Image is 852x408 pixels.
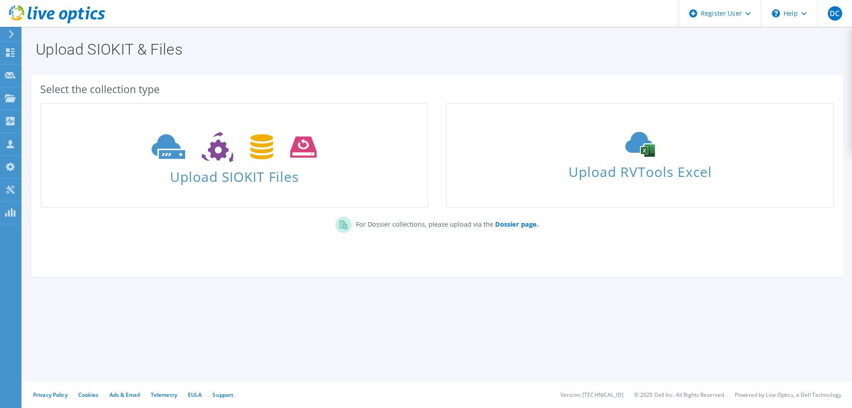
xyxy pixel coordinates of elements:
[493,220,538,228] a: Dossier page.
[446,103,834,208] a: Upload RVTools Excel
[151,391,177,399] a: Telemetry
[212,391,233,399] a: Support
[772,9,780,17] svg: \n
[828,6,842,21] span: DC
[447,160,833,179] span: Upload RVTools Excel
[634,391,724,399] li: © 2025 Dell Inc. All Rights Reserved
[40,103,428,208] a: Upload SIOKIT Files
[495,220,538,228] b: Dossier page.
[33,391,68,399] a: Privacy Policy
[352,217,538,229] p: For Dossier collections, please upload via the
[40,84,834,94] div: Select the collection type
[560,391,623,399] li: Version: [TECHNICAL_ID]
[735,391,841,399] li: Powered by Live Optics, a Dell Technology
[41,164,427,184] span: Upload SIOKIT Files
[36,42,834,57] h1: Upload SIOKIT & Files
[110,391,140,399] a: Ads & Email
[78,391,99,399] a: Cookies
[188,391,202,399] a: EULA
